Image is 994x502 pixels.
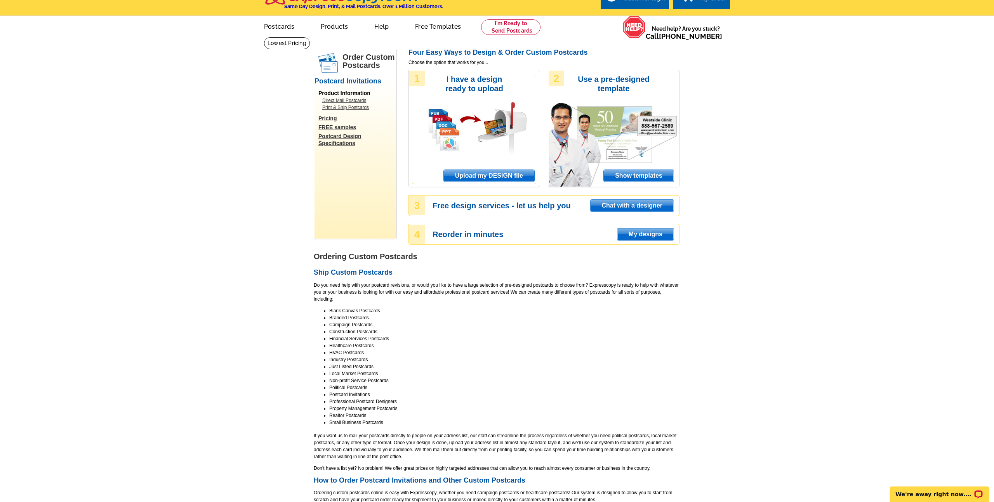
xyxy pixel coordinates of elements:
strong: How to Order Postcard Invitations and Other Custom Postcards [314,476,525,484]
h1: Order Custom Postcards [342,53,396,69]
li: HVAC Postcards [329,349,679,356]
a: Products [308,17,361,35]
img: postcards.png [318,53,338,73]
p: Do you need help with your postcard revisions, or would you like to have a large selection of pre... [314,282,679,303]
h2: Postcard Invitations [315,77,396,86]
div: 2 [549,71,564,86]
li: Non-profit Service Postcards [329,377,679,384]
strong: Ordering Custom Postcards [314,252,417,261]
a: Print & Ship Postcards [322,104,392,111]
img: help [623,16,646,38]
h3: Use a pre-designed template [574,74,653,93]
li: Local Market Postcards [329,370,679,377]
li: Blank Canvas Postcards [329,307,679,314]
h3: Reorder in minutes [433,231,679,238]
div: 4 [409,225,425,244]
a: My designs [617,228,674,241]
li: Postcard Invitations [329,391,679,398]
a: Postcard Design Specifications [318,133,396,147]
h3: I have a design ready to upload [434,74,514,93]
p: Don't have a list yet? No problem! We offer great prices on highly targeted addresses that can al... [314,465,679,472]
span: Show templates [604,170,674,182]
li: Construction Postcards [329,328,679,335]
li: Campaign Postcards [329,321,679,328]
li: Professional Postcard Designers [329,398,679,405]
a: Upload my DESIGN file [443,170,535,182]
a: Direct Mail Postcards [322,97,392,104]
div: 3 [409,196,425,215]
a: Show templates [603,170,674,182]
span: Upload my DESIGN file [444,170,534,182]
span: Choose the option that works for you... [408,59,679,66]
p: If you want us to mail your postcards directly to people on your address list, our staff can stre... [314,432,679,460]
h2: Ship Custom Postcards [314,268,679,277]
li: Branded Postcards [329,314,679,321]
iframe: LiveChat chat widget [885,478,994,502]
span: Need help? Are you stuck? [646,25,726,40]
li: Healthcare Postcards [329,342,679,349]
span: My designs [617,228,674,240]
h3: Free design services - let us help you [433,202,679,209]
h4: Same Day Design, Print, & Mail Postcards. Over 1 Million Customers. [284,3,443,9]
span: Call [646,32,722,40]
a: Postcards [252,17,307,35]
h2: Four Easy Ways to Design & Order Custom Postcards [408,48,679,57]
a: Free Templates [403,17,473,35]
a: Help [362,17,401,35]
a: Chat with a designer [590,199,674,212]
a: [PHONE_NUMBER] [659,32,722,40]
li: Political Postcards [329,384,679,391]
a: FREE samples [318,124,396,131]
li: Financial Services Postcards [329,335,679,342]
div: 1 [409,71,425,86]
li: Small Business Postcards [329,419,679,426]
li: Property Management Postcards [329,405,679,412]
a: Pricing [318,115,396,122]
li: Just Listed Postcards [329,363,679,370]
li: Realtor Postcards [329,412,679,419]
li: Industry Postcards [329,356,679,363]
span: Product Information [318,90,370,96]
